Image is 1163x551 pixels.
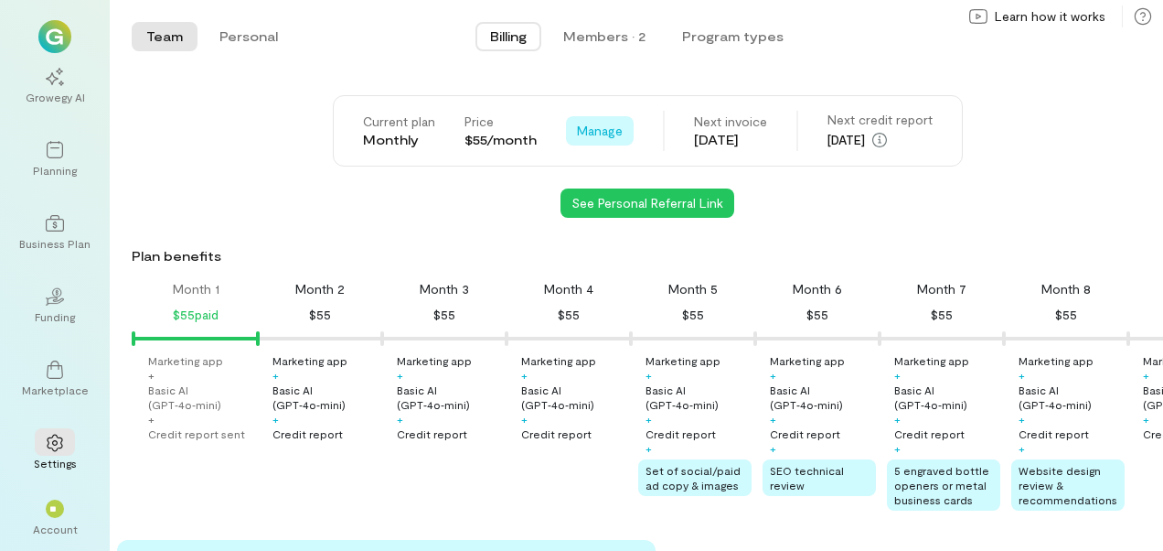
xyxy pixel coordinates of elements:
[521,383,627,412] div: Basic AI (GPT‑4o‑mini)
[22,346,88,412] a: Marketplace
[1019,427,1089,441] div: Credit report
[173,280,219,298] div: Month 1
[549,22,660,51] button: Members · 2
[397,353,472,368] div: Marketing app
[22,273,88,339] a: Funding
[894,353,969,368] div: Marketing app
[894,368,901,383] div: +
[1019,353,1094,368] div: Marketing app
[894,464,989,506] span: 5 engraved bottle openers or metal business cards
[397,412,403,427] div: +
[560,189,734,218] button: See Personal Referral Link
[995,7,1105,26] span: Learn how it works
[272,427,343,441] div: Credit report
[646,464,741,492] span: Set of social/paid ad copy & images
[490,27,527,46] span: Billing
[770,383,876,412] div: Basic AI (GPT‑4o‑mini)
[148,412,155,427] div: +
[22,53,88,119] a: Growegy AI
[917,280,966,298] div: Month 7
[26,90,85,104] div: Growegy AI
[363,113,435,131] div: Current plan
[646,383,752,412] div: Basic AI (GPT‑4o‑mini)
[521,368,528,383] div: +
[770,353,845,368] div: Marketing app
[1019,412,1025,427] div: +
[22,126,88,192] a: Planning
[272,353,347,368] div: Marketing app
[148,368,155,383] div: +
[173,304,219,326] div: $55 paid
[521,427,592,441] div: Credit report
[34,456,77,470] div: Settings
[827,129,933,151] div: [DATE]
[1019,464,1117,506] span: Website design review & recommendations
[646,412,652,427] div: +
[22,383,89,397] div: Marketplace
[1143,412,1149,427] div: +
[894,427,965,441] div: Credit report
[433,304,455,326] div: $55
[770,441,776,456] div: +
[272,412,279,427] div: +
[22,419,88,485] a: Settings
[563,27,646,46] div: Members · 2
[544,280,593,298] div: Month 4
[694,131,767,149] div: [DATE]
[894,412,901,427] div: +
[132,247,1156,265] div: Plan benefits
[397,427,467,441] div: Credit report
[577,122,623,140] span: Manage
[19,236,91,251] div: Business Plan
[132,22,197,51] button: Team
[646,427,716,441] div: Credit report
[521,412,528,427] div: +
[793,280,842,298] div: Month 6
[646,353,720,368] div: Marketing app
[22,200,88,265] a: Business Plan
[1019,368,1025,383] div: +
[1055,304,1077,326] div: $55
[35,309,75,324] div: Funding
[770,368,776,383] div: +
[521,353,596,368] div: Marketing app
[148,427,245,441] div: Credit report sent
[205,22,293,51] button: Personal
[148,353,223,368] div: Marketing app
[770,464,844,492] span: SEO technical review
[397,383,503,412] div: Basic AI (GPT‑4o‑mini)
[33,163,77,178] div: Planning
[667,22,798,51] button: Program types
[668,280,718,298] div: Month 5
[566,116,634,146] button: Manage
[646,441,652,456] div: +
[295,280,345,298] div: Month 2
[1041,280,1091,298] div: Month 8
[363,131,435,149] div: Monthly
[272,383,379,412] div: Basic AI (GPT‑4o‑mini)
[806,304,828,326] div: $55
[397,368,403,383] div: +
[475,22,541,51] button: Billing
[464,113,537,131] div: Price
[272,368,279,383] div: +
[682,304,704,326] div: $55
[646,368,652,383] div: +
[1019,441,1025,456] div: +
[931,304,953,326] div: $55
[558,304,580,326] div: $55
[694,113,767,131] div: Next invoice
[1143,368,1149,383] div: +
[464,131,537,149] div: $55/month
[309,304,331,326] div: $55
[148,383,254,412] div: Basic AI (GPT‑4o‑mini)
[420,280,469,298] div: Month 3
[894,441,901,456] div: +
[770,427,840,441] div: Credit report
[894,383,1000,412] div: Basic AI (GPT‑4o‑mini)
[33,522,78,536] div: Account
[1019,383,1125,412] div: Basic AI (GPT‑4o‑mini)
[827,111,933,129] div: Next credit report
[770,412,776,427] div: +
